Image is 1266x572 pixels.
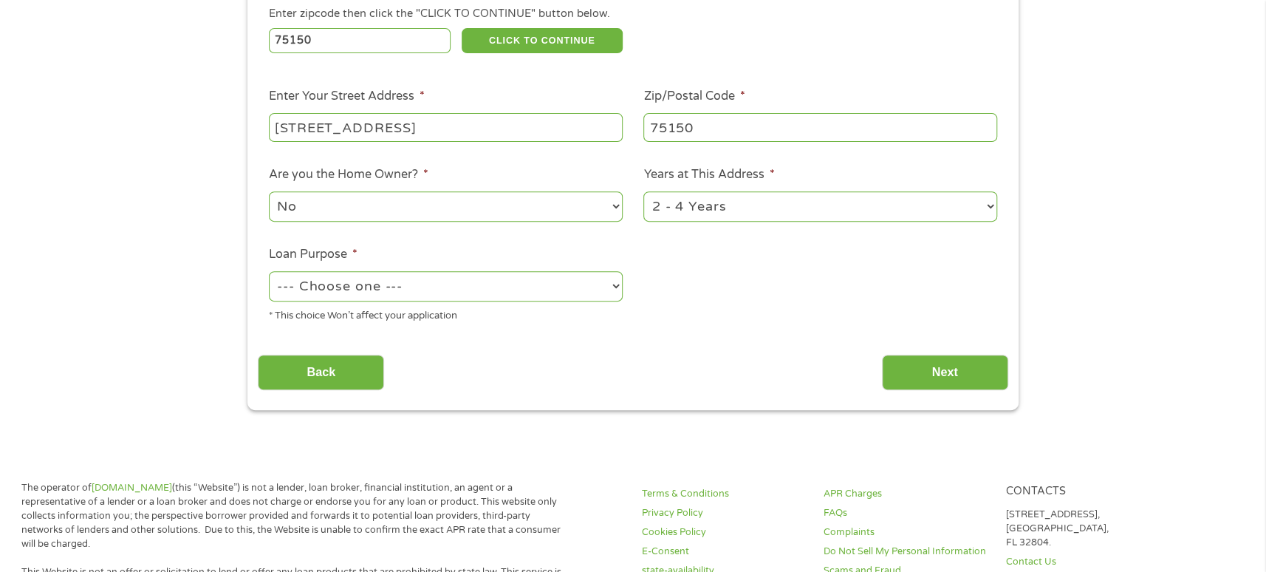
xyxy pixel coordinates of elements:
a: [DOMAIN_NAME] [92,482,172,494]
a: Do Not Sell My Personal Information [824,545,988,559]
a: E-Consent [642,545,806,559]
div: Enter zipcode then click the "CLICK TO CONTINUE" button below. [269,6,997,22]
a: FAQs [824,506,988,520]
p: [STREET_ADDRESS], [GEOGRAPHIC_DATA], FL 32804. [1005,508,1169,550]
input: 1 Main Street [269,113,623,141]
input: Back [258,355,384,391]
a: Privacy Policy [642,506,806,520]
div: * This choice Won’t affect your application [269,304,623,324]
a: APR Charges [824,487,988,501]
input: Enter Zipcode (e.g 01510) [269,28,451,53]
label: Zip/Postal Code [643,89,745,104]
h4: Contacts [1005,485,1169,499]
a: Contact Us [1005,555,1169,569]
input: Next [882,355,1008,391]
a: Complaints [824,525,988,539]
a: Cookies Policy [642,525,806,539]
label: Loan Purpose [269,247,357,262]
p: The operator of (this “Website”) is not a lender, loan broker, financial institution, an agent or... [21,481,567,551]
button: CLICK TO CONTINUE [462,28,623,53]
label: Years at This Address [643,167,774,183]
a: Terms & Conditions [642,487,806,501]
label: Enter Your Street Address [269,89,425,104]
label: Are you the Home Owner? [269,167,428,183]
